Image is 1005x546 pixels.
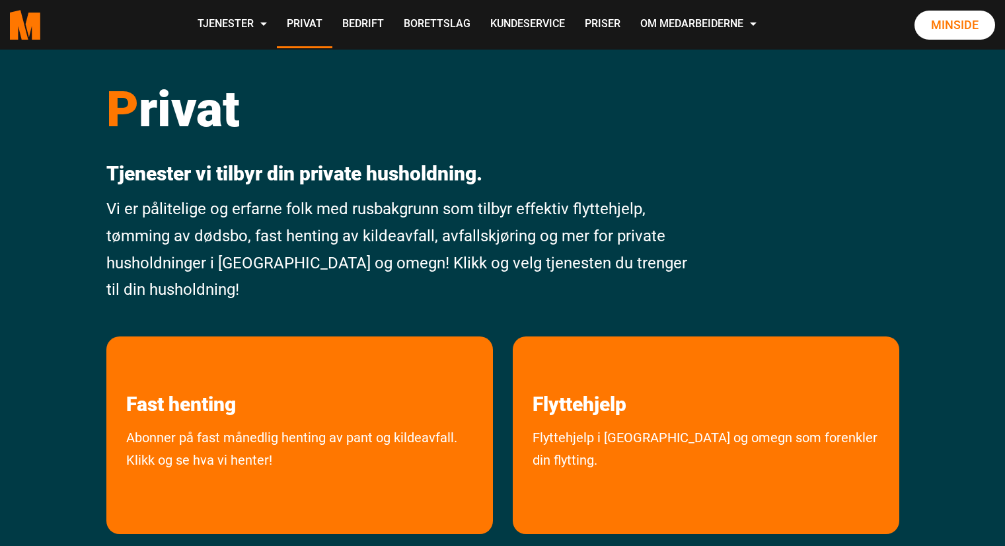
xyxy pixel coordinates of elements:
[394,1,480,48] a: Borettslag
[480,1,575,48] a: Kundeservice
[513,336,646,416] a: les mer om Flyttehjelp
[914,11,995,40] a: Minside
[106,80,139,138] span: P
[630,1,766,48] a: Om Medarbeiderne
[277,1,332,48] a: Privat
[106,79,696,139] h1: rivat
[106,162,696,186] p: Tjenester vi tilbyr din private husholdning.
[188,1,277,48] a: Tjenester
[513,426,899,527] a: Flyttehjelp i [GEOGRAPHIC_DATA] og omegn som forenkler din flytting.
[106,196,696,303] p: Vi er pålitelige og erfarne folk med rusbakgrunn som tilbyr effektiv flyttehjelp, tømming av døds...
[332,1,394,48] a: Bedrift
[106,426,493,527] a: Abonner på fast månedlig avhenting av pant og kildeavfall. Klikk og se hva vi henter!
[575,1,630,48] a: Priser
[106,336,256,416] a: les mer om Fast henting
